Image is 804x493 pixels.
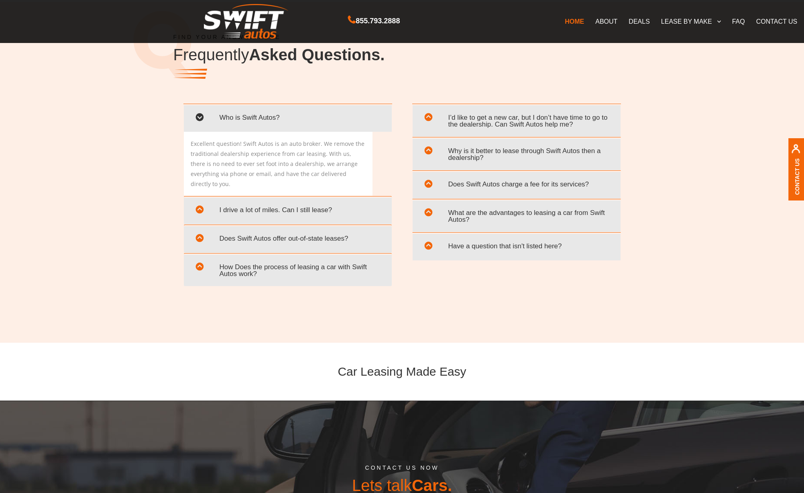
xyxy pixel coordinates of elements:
[190,202,386,220] a: I drive a lot of miles. Can I still lease?
[419,143,615,166] a: Why is it better to lease through Swift Autos then a dealership?
[204,4,288,39] img: Swift Autos
[419,205,615,228] a: What are the advantages to leasing a car from Swift Autos?
[419,238,615,256] a: Have a question that isn't listed here?
[419,109,615,133] a: I’d like to get a new car, but I don’t have time to go to the dealership. Can Swift Autos help me?
[133,11,192,78] img: Image of Swift Autos' car leasing services, highlighting convenience and current vehicle deals fo...
[190,109,386,126] span: Who is Swift Autos?
[249,46,385,63] span: Asked Questions.
[559,13,590,30] a: HOME
[356,15,400,27] span: 855.793.2888
[190,202,386,218] span: I drive a lot of miles. Can I still lease?
[419,176,615,194] a: Does Swift Autos charge a fee for its services?
[727,13,751,30] a: FAQ
[751,13,803,30] a: CONTACT US
[655,13,727,30] a: LEASE BY MAKE
[190,230,386,247] span: Does Swift Autos offer out-of-state leases?
[190,109,386,128] a: Who is Swift Autos?
[623,13,655,30] a: DEALS
[794,158,800,194] a: Contact Us
[173,40,385,88] h3: Frequently
[419,238,615,254] span: Have a question that isn't listed here?
[190,230,386,249] a: Does Swift Autos offer out-of-state leases?
[419,176,615,192] span: Does Swift Autos charge a fee for its services?
[348,18,400,25] a: 855.793.2888
[791,144,800,158] img: contact us, iconuser
[179,343,625,401] h2: Car Leasing Made Easy
[173,465,631,471] h5: CONTACT US NOW
[590,13,623,30] a: ABOUT
[190,259,386,282] a: How Does the process of leasing a car with Swift Autos work?
[184,132,372,196] div: Excellent question! Swift Autos is an auto broker. We remove the traditional dealership experienc...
